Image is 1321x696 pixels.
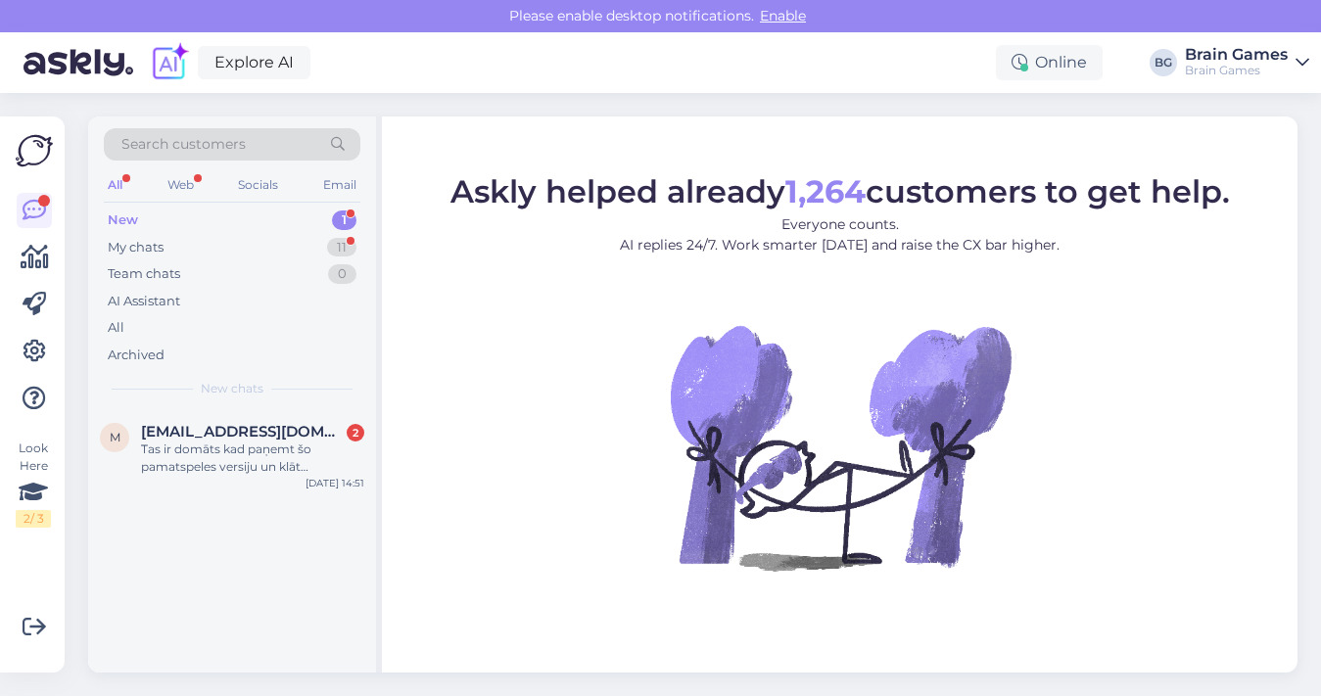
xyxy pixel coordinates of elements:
div: BG [1150,49,1177,76]
div: AI Assistant [108,292,180,311]
a: Brain GamesBrain Games [1185,47,1309,78]
div: All [108,318,124,338]
span: m [110,430,120,444]
div: 11 [327,238,356,257]
span: Enable [754,7,812,24]
div: Brain Games [1185,63,1288,78]
div: Online [996,45,1103,80]
div: [DATE] 14:51 [306,476,364,490]
div: Email [319,172,360,198]
div: My chats [108,238,164,257]
div: Socials [234,172,282,198]
img: Askly Logo [16,132,53,169]
img: No Chat active [664,270,1016,623]
span: Search customers [121,134,246,155]
div: Tas ir domāts kad paņemt šo pamatspeles versiju un klāt iepriekšējā izlaiduma papildinājumus(bruņ... [141,441,364,476]
div: New [108,210,138,230]
div: Look Here [16,440,51,528]
div: Brain Games [1185,47,1288,63]
div: 2 [347,424,364,441]
div: All [104,172,126,198]
div: Archived [108,346,165,365]
span: Askly helped already customers to get help. [450,171,1230,209]
span: madaramadara27@inbox.lv [141,423,345,441]
div: 1 [332,210,356,230]
a: Explore AI [198,46,310,79]
b: 1,264 [785,171,866,209]
span: New chats [201,380,263,397]
div: Web [164,172,198,198]
img: explore-ai [149,42,190,83]
div: Team chats [108,264,180,284]
p: Everyone counts. AI replies 24/7. Work smarter [DATE] and raise the CX bar higher. [450,213,1230,255]
div: 0 [328,264,356,284]
div: 2 / 3 [16,510,51,528]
